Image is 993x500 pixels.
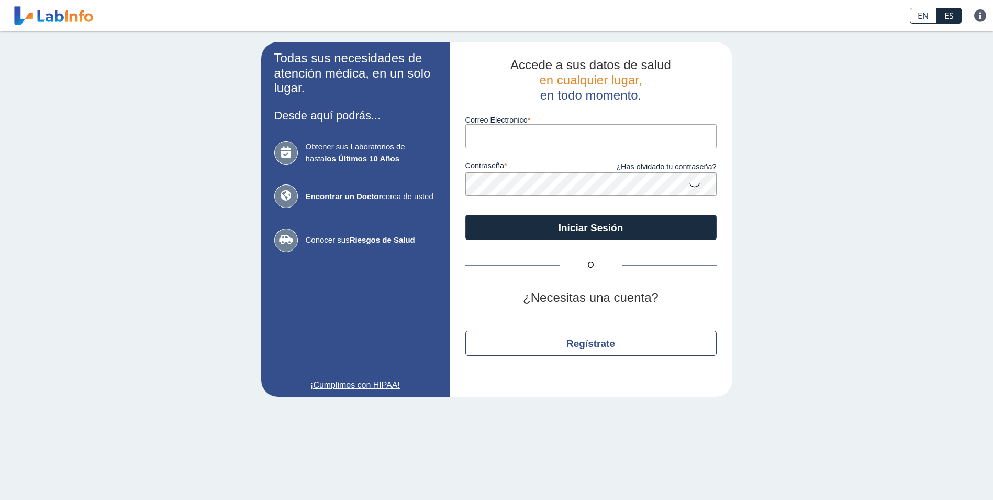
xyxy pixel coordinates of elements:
[560,259,622,271] span: O
[306,192,382,201] b: Encontrar un Doctor
[540,88,641,102] span: en todo momento.
[591,161,717,173] a: ¿Has olvidado tu contraseña?
[910,8,936,24] a: EN
[539,73,642,87] span: en cualquier lugar,
[325,154,399,163] b: los Últimos 10 Años
[274,51,437,96] h2: Todas sus necesidades de atención médica, en un solo lugar.
[306,191,437,203] span: cerca de usted
[274,109,437,122] h3: Desde aquí podrás...
[465,215,717,240] button: Iniciar Sesión
[936,8,962,24] a: ES
[465,161,591,173] label: contraseña
[306,234,437,246] span: Conocer sus
[350,235,415,244] b: Riesgos de Salud
[465,290,717,306] h2: ¿Necesitas una cuenta?
[510,58,671,72] span: Accede a sus datos de salud
[274,379,437,392] a: ¡Cumplimos con HIPAA!
[306,141,437,165] span: Obtener sus Laboratorios de hasta
[465,116,717,124] label: Correo Electronico
[465,331,717,356] button: Regístrate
